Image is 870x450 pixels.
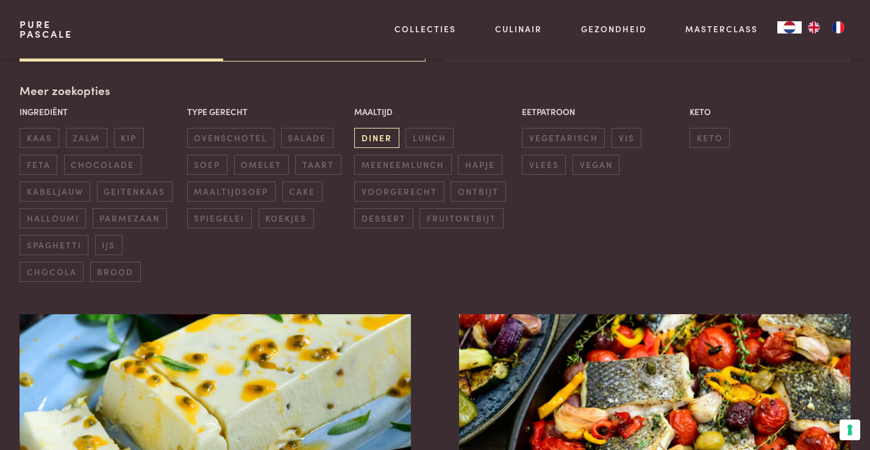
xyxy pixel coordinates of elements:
[777,21,802,33] a: NL
[777,21,802,33] div: Language
[394,23,456,35] a: Collecties
[187,181,276,202] span: maaltijdsoep
[354,105,515,118] p: Maaltijd
[354,155,451,175] span: meeneemlunch
[66,128,107,148] span: zalm
[522,128,605,148] span: vegetarisch
[282,181,323,202] span: cake
[295,155,341,175] span: taart
[95,235,123,255] span: ijs
[20,19,73,39] a: PurePascale
[405,128,453,148] span: lunch
[187,128,274,148] span: ovenschotel
[354,128,399,148] span: diner
[522,105,683,118] p: Eetpatroon
[354,181,444,202] span: voorgerecht
[572,155,619,175] span: vegan
[20,128,59,148] span: kaas
[20,105,180,118] p: Ingrediënt
[187,155,227,175] span: soep
[20,181,90,202] span: kabeljauw
[840,420,860,440] button: Uw voorkeuren voor toestemming voor trackingtechnologieën
[581,23,647,35] a: Gezondheid
[114,128,144,148] span: kip
[20,235,88,255] span: spaghetti
[690,105,850,118] p: Keto
[20,208,86,228] span: halloumi
[187,208,252,228] span: spiegelei
[826,21,850,33] a: FR
[20,155,57,175] span: feta
[777,21,850,33] aside: Language selected: Nederlands
[522,155,566,175] span: vlees
[93,208,167,228] span: parmezaan
[802,21,826,33] a: EN
[419,208,503,228] span: fruitontbijt
[20,262,84,282] span: chocola
[495,23,542,35] a: Culinair
[234,155,289,175] span: omelet
[64,155,141,175] span: chocolade
[611,128,641,148] span: vis
[90,262,141,282] span: brood
[802,21,850,33] ul: Language list
[97,181,173,202] span: geitenkaas
[281,128,333,148] span: salade
[451,181,505,202] span: ontbijt
[354,208,413,228] span: dessert
[187,105,348,118] p: Type gerecht
[259,208,314,228] span: koekjes
[690,128,730,148] span: keto
[458,155,502,175] span: hapje
[685,23,758,35] a: Masterclass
